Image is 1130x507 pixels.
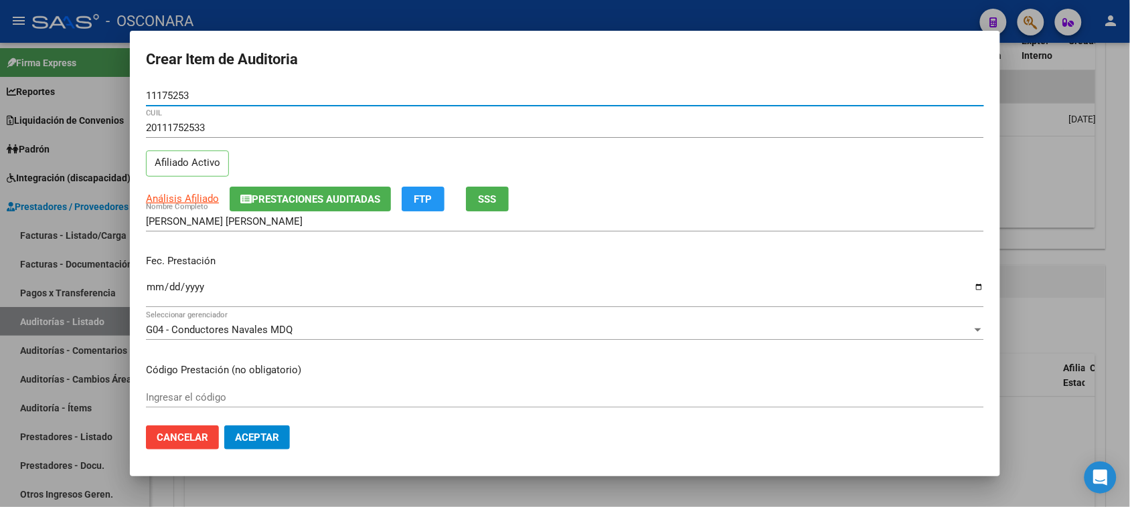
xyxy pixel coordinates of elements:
[146,150,229,177] p: Afiliado Activo
[157,431,208,443] span: Cancelar
[402,187,445,211] button: FTP
[252,193,380,205] span: Prestaciones Auditadas
[146,363,984,378] p: Código Prestación (no obligatorio)
[414,193,432,205] span: FTP
[146,47,984,72] h2: Crear Item de Auditoria
[146,324,293,336] span: G04 - Conductores Navales MDQ
[224,425,290,449] button: Aceptar
[466,187,509,211] button: SSS
[230,187,391,211] button: Prestaciones Auditadas
[146,254,984,269] p: Fec. Prestación
[1084,462,1117,494] div: Open Intercom Messenger
[235,431,279,443] span: Aceptar
[479,193,497,205] span: SSS
[146,425,219,449] button: Cancelar
[146,193,219,205] span: Análisis Afiliado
